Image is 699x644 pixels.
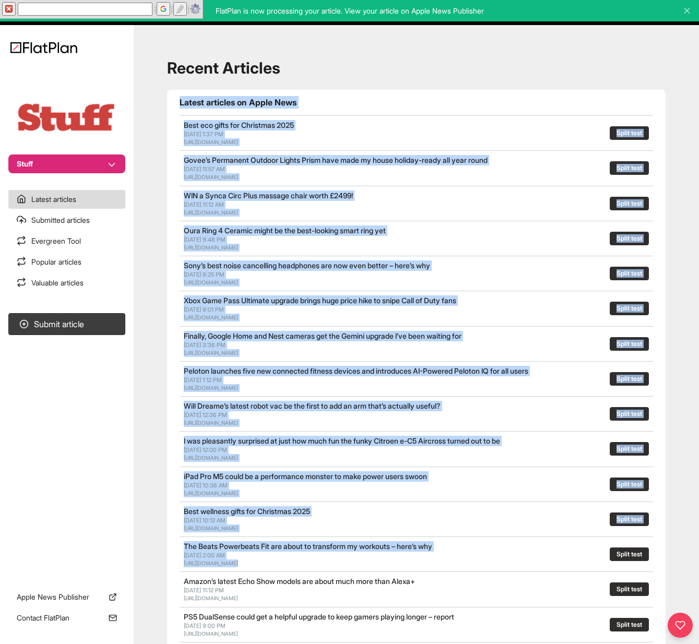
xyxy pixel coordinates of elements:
[180,96,653,109] h1: Latest articles on Apple News
[610,372,649,386] button: Split test
[610,197,649,210] button: Split test
[184,525,238,531] a: [URL][DOMAIN_NAME]
[184,577,415,586] a: Amazon’s latest Echo Show models are about much more than Alexa+
[184,201,224,208] span: [DATE] 11:12 AM
[8,273,125,292] a: Valuable articles
[184,612,454,621] a: PS5 DualSense could get a helpful upgrade to keep gamers playing longer – report
[184,630,238,637] a: [URL][DOMAIN_NAME]
[184,296,456,305] a: Xbox Game Pass Ultimate upgrade brings huge price hike to snipe Call of Duty fans
[184,261,430,270] a: Sony’s best noise cancelling headphones are now even better – here’s why
[8,609,125,627] a: Contact FlatPlan
[184,385,238,391] a: [URL][DOMAIN_NAME]
[157,2,170,16] button: Google (Alt+G)
[610,407,649,421] button: Split test
[610,126,649,140] button: Split test
[610,302,649,315] button: Split test
[184,209,238,216] a: [URL][DOMAIN_NAME]
[184,139,238,145] a: [URL][DOMAIN_NAME]
[184,331,461,340] a: Finally, Google Home and Nest cameras get the Gemini upgrade I’ve been waiting for
[610,512,649,526] button: Split test
[8,588,125,606] a: Apple News Publisher
[159,5,168,13] img: G
[184,472,427,481] a: iPad Pro M5 could be a performance monster to make power users swoon
[184,517,226,524] span: [DATE] 10:12 AM
[184,366,528,375] a: Peloton launches five new connected fitness devices and introduces AI-Powered Peloton IQ for all ...
[184,236,226,243] span: [DATE] 9:48 PM
[184,156,488,164] a: Govee’s Permanent Outdoor Lights Prism have made my house holiday-ready all year round
[8,211,125,230] a: Submitted articles
[8,154,125,173] button: Stuff
[184,436,500,445] a: I was pleasantly surprised at just how much fun the funky Citroen e-C5 Aircross turned out to be
[10,42,77,53] img: Logo
[184,341,226,349] span: [DATE] 3:36 PM
[173,2,187,16] button: highlight search terms (Alt+Ctrl+H)
[610,478,649,491] button: Split test
[167,58,666,77] h1: Recent Articles
[184,191,353,200] a: WIN a Synca Circ Plus massage chair worth £2499!
[610,161,649,175] button: Split test
[184,165,225,173] span: [DATE] 11:57 AM
[184,622,226,629] span: [DATE] 9:00 PM
[189,5,201,14] a: Options/Help
[15,101,119,134] img: Publication Logo
[610,442,649,456] button: Split test
[8,232,125,251] a: Evergreen Tool
[184,446,227,454] span: [DATE] 12:00 PM
[610,337,649,351] button: Split test
[184,507,310,516] a: Best wellness gifts for Christmas 2025
[184,376,222,384] span: [DATE] 1:12 PM
[184,271,224,278] span: [DATE] 9:25 PM
[184,306,224,313] span: [DATE] 9:01 PM
[184,482,228,489] span: [DATE] 10:36 AM
[187,5,189,14] span: |
[184,279,238,285] a: [URL][DOMAIN_NAME]
[184,595,238,601] a: [URL][DOMAIN_NAME]
[184,587,224,594] span: [DATE] 11:12 PM
[176,5,184,13] img: highlight
[184,560,238,566] a: [URL][DOMAIN_NAME]
[8,313,125,335] button: Submit article
[184,314,238,320] a: [URL][DOMAIN_NAME]
[2,2,16,16] button: hide SearchBar (Esc)
[184,552,225,559] span: [DATE] 2:00 AM
[610,582,649,596] button: Split test
[610,547,649,561] button: Split test
[610,267,649,280] button: Split test
[184,411,227,419] span: [DATE] 12:36 PM
[184,174,238,180] a: [URL][DOMAIN_NAME]
[184,121,294,129] a: Best eco gifts for Christmas 2025
[184,350,238,356] a: [URL][DOMAIN_NAME]
[7,6,692,16] p: FlatPlan is now processing your article. View your article on Apple News Publisher
[184,401,441,410] a: Will Dreame’s latest robot vac be the first to add an arm that’s actually useful?
[184,490,238,496] a: [URL][DOMAIN_NAME]
[184,244,238,251] a: [URL][DOMAIN_NAME]
[184,542,432,551] a: The Beats Powerbeats Fit are about to transform my workouts – here’s why
[8,253,125,271] a: Popular articles
[184,130,223,138] span: [DATE] 1:37 PM
[610,232,649,245] button: Split test
[184,420,238,426] a: [URL][DOMAIN_NAME]
[184,455,238,461] a: [URL][DOMAIN_NAME]
[184,226,386,235] a: Oura Ring 4 Ceramic might be the best-looking smart ring yet
[171,5,173,14] span: |
[610,618,649,631] button: Split test
[5,5,13,13] img: x
[8,190,125,209] a: Latest articles
[190,4,200,14] img: Options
